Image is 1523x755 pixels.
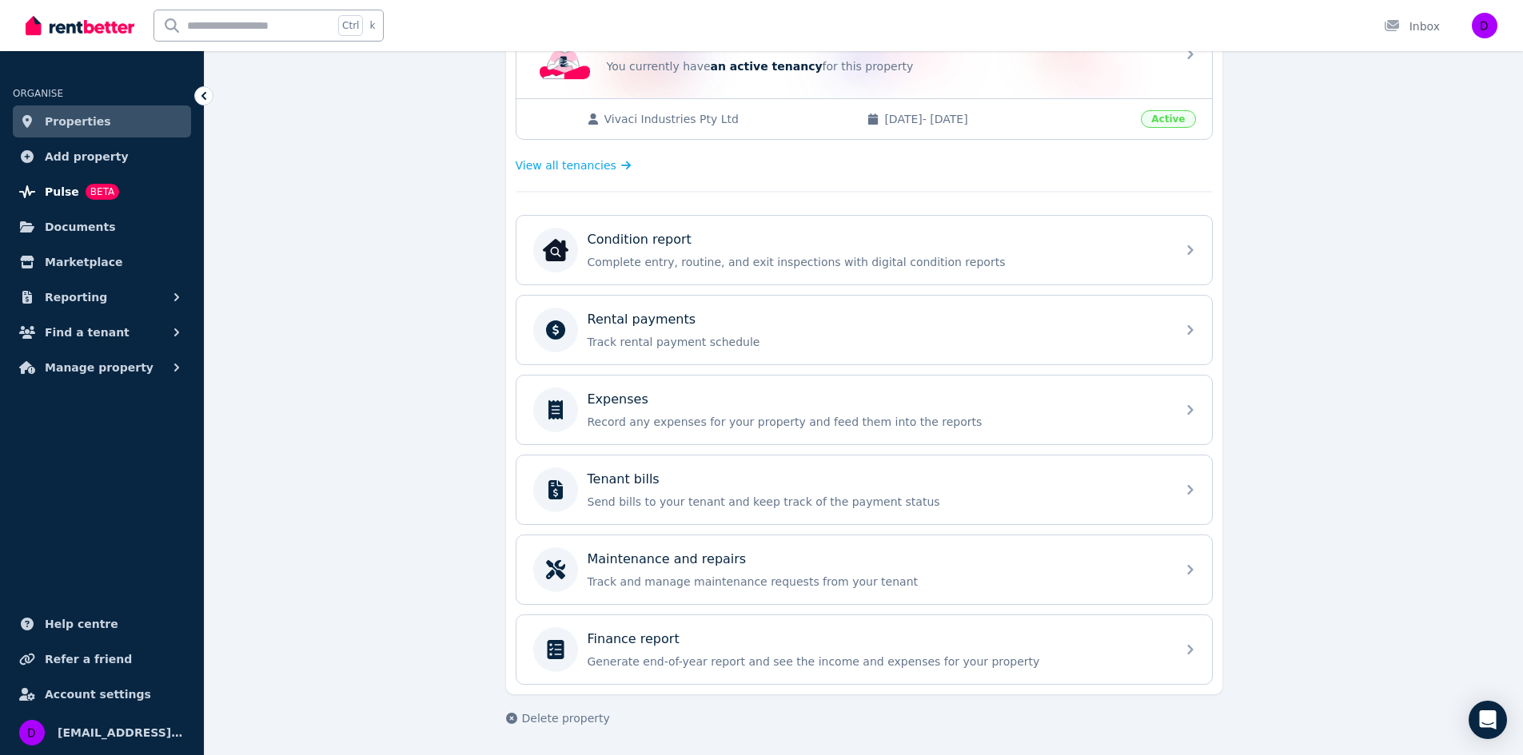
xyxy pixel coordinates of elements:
span: Properties [45,112,111,131]
a: Documents [13,211,191,243]
img: dalrympleroad399@gmail.com [19,720,45,745]
p: Expenses [588,390,648,409]
p: Finance report [588,630,680,649]
p: Rental payments [588,310,696,329]
a: Maintenance and repairsTrack and manage maintenance requests from your tenant [516,535,1212,604]
span: Add property [45,147,129,166]
button: Reporting [13,281,191,313]
p: Complete entry, routine, and exit inspections with digital condition reports [588,254,1166,270]
span: Reporting [45,288,107,307]
span: k [369,19,375,32]
a: Account settings [13,678,191,710]
p: Track rental payment schedule [588,334,1166,350]
span: ORGANISE [13,88,63,99]
span: Vivaci Industries Pty Ltd [604,111,851,127]
span: Delete property [522,710,610,726]
div: Inbox [1384,18,1440,34]
p: Tenant bills [588,470,660,489]
span: Refer a friend [45,650,132,669]
a: View all tenancies [516,157,632,173]
p: Maintenance and repairs [588,550,747,569]
img: dalrympleroad399@gmail.com [1472,13,1497,38]
span: Pulse [45,182,79,201]
button: Manage property [13,352,191,383]
a: Help centre [13,608,191,640]
span: Find a tenant [45,323,130,342]
span: an active tenancy [711,60,823,73]
img: Tenancy setup [540,29,591,80]
span: [DATE] - [DATE] [884,111,1131,127]
p: Record any expenses for your property and feed them into the reports [588,414,1166,430]
span: Account settings [45,685,151,704]
a: Tenancy setupTenancy setupYou currently havean active tenancyfor this property [516,10,1212,98]
span: Ctrl [338,15,363,36]
a: Rental paymentsTrack rental payment schedule [516,296,1212,364]
span: Documents [45,217,116,236]
a: ExpensesRecord any expenses for your property and feed them into the reports [516,376,1212,444]
span: BETA [86,184,119,200]
a: Properties [13,105,191,137]
p: Track and manage maintenance requests from your tenant [588,574,1166,590]
a: Tenant billsSend bills to your tenant and keep track of the payment status [516,455,1212,524]
span: Help centre [45,614,118,634]
span: [EMAIL_ADDRESS][DOMAIN_NAME] [58,723,185,742]
a: Marketplace [13,246,191,278]
a: Finance reportGenerate end-of-year report and see the income and expenses for your property [516,615,1212,684]
span: Active [1141,110,1195,128]
a: PulseBETA [13,176,191,208]
span: Marketplace [45,252,122,272]
button: Delete property [506,710,610,726]
p: Send bills to your tenant and keep track of the payment status [588,494,1166,510]
a: Add property [13,141,191,173]
button: Find a tenant [13,316,191,348]
span: Manage property [45,358,153,377]
span: View all tenancies [516,157,616,173]
div: Open Intercom Messenger [1469,701,1507,739]
a: Refer a friend [13,643,191,675]
img: RentBetter [26,14,134,38]
a: Condition reportCondition reportComplete entry, routine, and exit inspections with digital condit... [516,216,1212,284]
p: Generate end-of-year report and see the income and expenses for your property [588,654,1166,670]
p: Condition report [588,230,692,249]
p: You currently have for this property [607,58,1166,74]
img: Condition report [543,237,568,263]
